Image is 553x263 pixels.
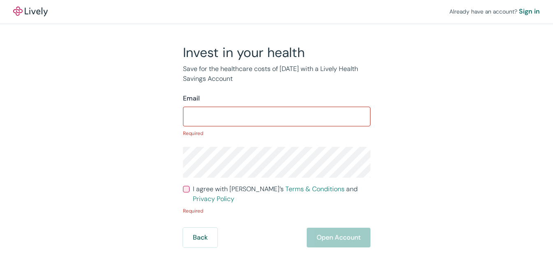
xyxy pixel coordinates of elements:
[193,184,370,204] span: I agree with [PERSON_NAME]’s and
[183,130,370,137] p: Required
[449,7,540,16] div: Already have an account?
[183,94,200,103] label: Email
[183,228,217,247] button: Back
[183,44,370,61] h2: Invest in your health
[183,64,370,84] p: Save for the healthcare costs of [DATE] with a Lively Health Savings Account
[13,7,48,16] a: LivelyLively
[519,7,540,16] a: Sign in
[193,194,234,203] a: Privacy Policy
[183,207,370,215] p: Required
[285,185,345,193] a: Terms & Conditions
[13,7,48,16] img: Lively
